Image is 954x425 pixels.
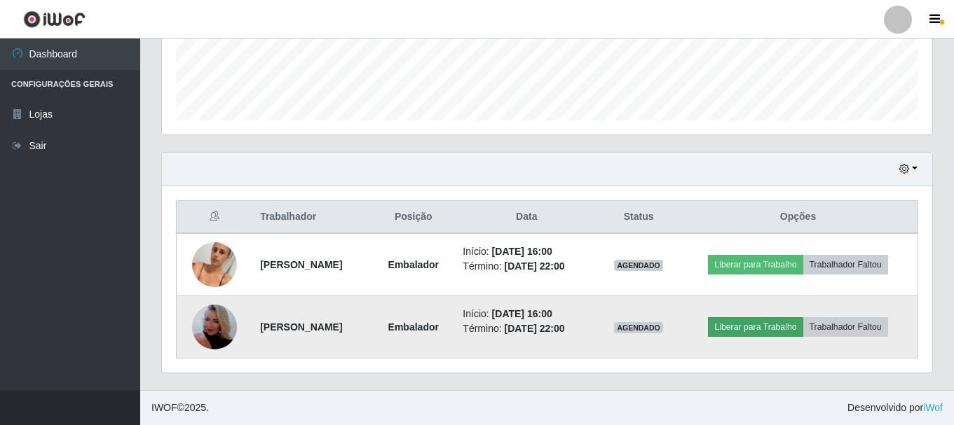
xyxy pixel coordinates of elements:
li: Término: [463,321,590,336]
span: AGENDADO [614,260,663,271]
span: AGENDADO [614,322,663,333]
li: Início: [463,307,590,321]
img: 1754941954755.jpeg [192,225,237,305]
img: 1752965454112.jpeg [192,287,237,367]
span: © 2025 . [151,400,209,415]
a: iWof [923,402,943,413]
span: Desenvolvido por [847,400,943,415]
img: CoreUI Logo [23,11,86,28]
strong: [PERSON_NAME] [260,259,342,270]
button: Liberar para Trabalho [708,255,803,274]
strong: Embalador [388,321,439,333]
time: [DATE] 22:00 [504,323,564,334]
time: [DATE] 16:00 [492,246,552,257]
span: IWOF [151,402,177,413]
li: Término: [463,259,590,274]
th: Status [599,201,679,234]
th: Opções [679,201,918,234]
strong: [PERSON_NAME] [260,321,342,333]
button: Liberar para Trabalho [708,317,803,337]
time: [DATE] 16:00 [492,308,552,319]
th: Trabalhador [252,201,372,234]
th: Posição [372,201,454,234]
li: Início: [463,244,590,259]
time: [DATE] 22:00 [504,260,564,272]
button: Trabalhador Faltou [803,317,888,337]
th: Data [454,201,599,234]
strong: Embalador [388,259,439,270]
button: Trabalhador Faltou [803,255,888,274]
